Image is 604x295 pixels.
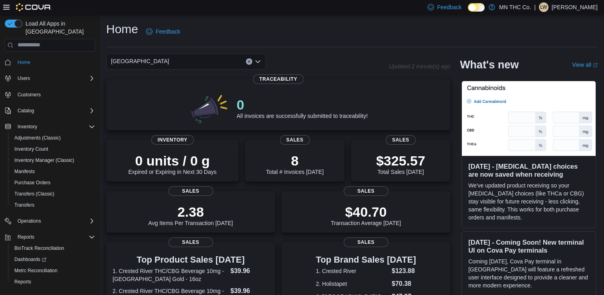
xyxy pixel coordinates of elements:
[11,133,64,143] a: Adjustments (Classic)
[11,277,34,287] a: Reports
[22,20,95,36] span: Load All Apps in [GEOGRAPHIC_DATA]
[14,279,31,285] span: Reports
[143,24,183,40] a: Feedback
[572,62,598,68] a: View allExternal link
[230,266,269,276] dd: $39.96
[14,202,34,208] span: Transfers
[2,56,98,68] button: Home
[14,57,95,67] span: Home
[14,245,64,251] span: BioTrack Reconciliation
[468,162,589,178] h3: [DATE] - [MEDICAL_DATA] choices are now saved when receiving
[8,144,98,155] button: Inventory Count
[18,59,30,66] span: Home
[11,155,77,165] a: Inventory Manager (Classic)
[468,257,589,289] p: Coming [DATE], Cova Pay terminal in [GEOGRAPHIC_DATA] will feature a refreshed user interface des...
[14,58,34,67] a: Home
[2,105,98,116] button: Catalog
[11,133,95,143] span: Adjustments (Classic)
[11,200,95,210] span: Transfers
[18,234,34,240] span: Reports
[18,108,34,114] span: Catalog
[11,144,95,154] span: Inventory Count
[8,254,98,265] a: Dashboards
[460,58,519,71] h2: What's new
[8,155,98,166] button: Inventory Manager (Classic)
[14,106,37,116] button: Catalog
[255,58,261,65] button: Open list of options
[14,216,95,226] span: Operations
[149,204,233,226] div: Avg Items Per Transaction [DATE]
[331,204,401,226] div: Transaction Average [DATE]
[2,73,98,84] button: Users
[316,267,388,275] dt: 1. Crested River
[11,155,95,165] span: Inventory Manager (Classic)
[14,74,33,83] button: Users
[2,121,98,132] button: Inventory
[14,157,74,163] span: Inventory Manager (Classic)
[168,237,213,247] span: Sales
[189,92,230,124] img: 0
[331,204,401,220] p: $40.70
[392,266,416,276] dd: $123.88
[280,135,310,145] span: Sales
[344,186,388,196] span: Sales
[316,280,388,288] dt: 2. Holistapet
[149,204,233,220] p: 2.38
[11,277,95,287] span: Reports
[8,276,98,287] button: Reports
[14,267,57,274] span: Metrc Reconciliation
[11,144,51,154] a: Inventory Count
[392,279,416,289] dd: $70.38
[16,3,51,11] img: Cova
[266,153,323,169] p: 8
[14,90,44,100] a: Customers
[11,178,95,187] span: Purchase Orders
[386,135,416,145] span: Sales
[18,218,41,224] span: Operations
[14,256,46,263] span: Dashboards
[8,243,98,254] button: BioTrack Reconciliation
[8,188,98,199] button: Transfers (Classic)
[113,267,227,283] dt: 1. Crested River THC/CBG Beverage 10mg - [GEOGRAPHIC_DATA] Gold - 16oz
[168,186,213,196] span: Sales
[468,238,589,254] h3: [DATE] - Coming Soon! New terminal UI on Cova Pay terminals
[11,200,38,210] a: Transfers
[246,58,252,65] button: Clear input
[111,56,169,66] span: [GEOGRAPHIC_DATA]
[253,74,304,84] span: Traceability
[237,97,368,119] div: All invoices are successfully submitted to traceability!
[129,153,217,169] p: 0 units / 0 g
[11,266,95,275] span: Metrc Reconciliation
[237,97,368,113] p: 0
[539,2,549,12] div: Leah Williamette
[344,237,388,247] span: Sales
[11,189,95,199] span: Transfers (Classic)
[8,177,98,188] button: Purchase Orders
[2,215,98,227] button: Operations
[18,92,41,98] span: Customers
[113,255,269,265] h3: Top Product Sales [DATE]
[11,189,57,199] a: Transfers (Classic)
[389,63,450,70] p: Updated 2 minute(s) ago
[11,255,95,264] span: Dashboards
[11,243,95,253] span: BioTrack Reconciliation
[106,21,138,37] h1: Home
[316,255,416,265] h3: Top Brand Sales [DATE]
[14,74,95,83] span: Users
[14,122,95,132] span: Inventory
[14,179,51,186] span: Purchase Orders
[14,216,44,226] button: Operations
[11,266,61,275] a: Metrc Reconciliation
[11,167,95,176] span: Manifests
[8,199,98,211] button: Transfers
[14,122,40,132] button: Inventory
[14,106,95,116] span: Catalog
[266,153,323,175] div: Total # Invoices [DATE]
[593,63,598,68] svg: External link
[534,2,536,12] p: |
[11,178,54,187] a: Purchase Orders
[18,124,37,130] span: Inventory
[129,153,217,175] div: Expired or Expiring in Next 30 Days
[468,3,485,12] input: Dark Mode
